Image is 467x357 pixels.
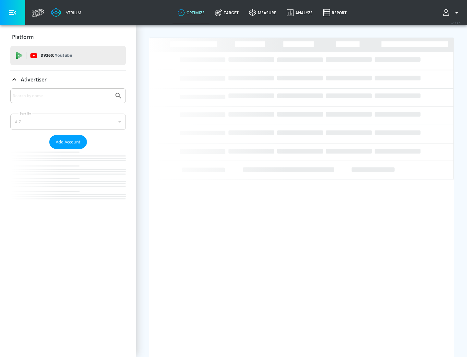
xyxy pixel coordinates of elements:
[244,1,281,24] a: measure
[451,21,461,25] span: v 4.32.0
[56,138,80,146] span: Add Account
[41,52,72,59] p: DV360:
[12,33,34,41] p: Platform
[18,111,32,116] label: Sort By
[55,52,72,59] p: Youtube
[63,10,81,16] div: Atrium
[13,92,111,100] input: Search by name
[21,76,47,83] p: Advertiser
[10,114,126,130] div: A-Z
[49,135,87,149] button: Add Account
[281,1,318,24] a: Analyze
[10,70,126,89] div: Advertiser
[10,149,126,212] nav: list of Advertiser
[51,8,81,18] a: Atrium
[10,46,126,65] div: DV360: Youtube
[10,88,126,212] div: Advertiser
[173,1,210,24] a: optimize
[318,1,352,24] a: Report
[210,1,244,24] a: Target
[10,28,126,46] div: Platform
